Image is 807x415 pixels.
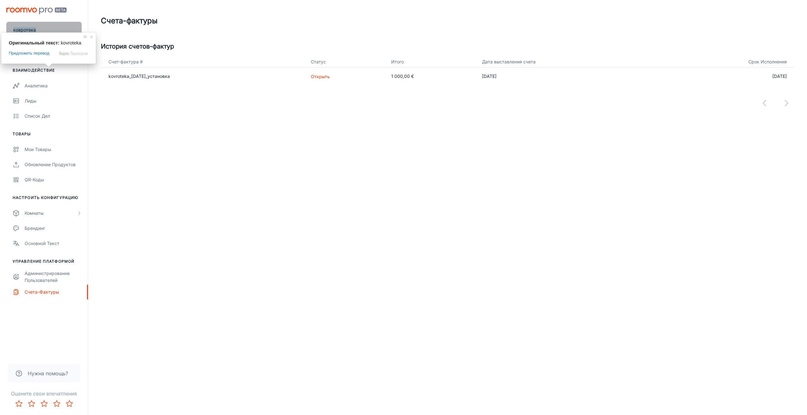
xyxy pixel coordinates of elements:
ya-tr-span: 1 000,00 € [391,73,414,79]
ya-tr-span: Список дел [25,113,50,119]
ya-tr-span: Счет-фактура # [108,59,143,64]
ya-tr-span: Дата выставления счета [482,59,536,64]
a: kovroteka_[DATE]_установка [108,73,170,79]
img: Бета-версия Roomvo PRO [6,8,67,14]
ya-tr-span: Открыть [311,74,330,79]
span: Предложить перевод [9,50,49,56]
ya-tr-span: Лиды [25,98,36,103]
span: kovroteka [61,40,81,45]
ya-tr-span: История счетов-фактур [101,43,174,50]
ya-tr-span: Взаимодействие [13,68,55,73]
ya-tr-span: Аналитика [25,83,48,88]
ya-tr-span: Счета-фактуры [101,16,158,25]
td: [DATE] [653,68,794,85]
button: ковротека [6,22,82,38]
td: [DATE] [477,68,653,85]
ya-tr-span: Итого [391,59,404,64]
span: Оригинальный текст: [9,40,60,45]
ya-tr-span: Срок Исполнения [748,59,787,64]
ya-tr-span: ковротека [13,27,36,32]
ya-tr-span: Товары [13,132,31,136]
ya-tr-span: Статус [311,59,326,64]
